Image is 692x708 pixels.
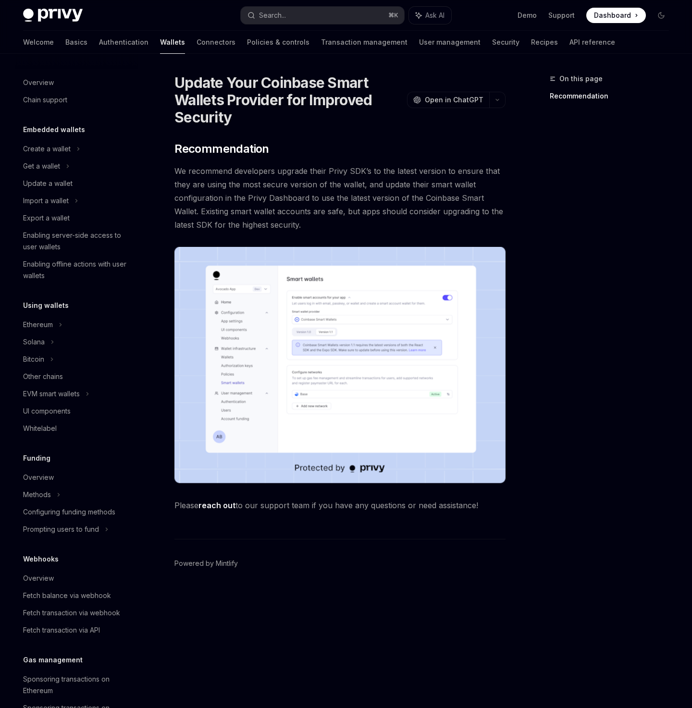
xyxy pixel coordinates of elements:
[23,31,54,54] a: Welcome
[15,622,138,639] a: Fetch transaction via API
[15,671,138,699] a: Sponsoring transactions on Ethereum
[23,124,85,135] h5: Embedded wallets
[259,10,286,21] div: Search...
[99,31,148,54] a: Authentication
[23,336,45,348] div: Solana
[23,423,57,434] div: Whitelabel
[15,74,138,91] a: Overview
[23,319,53,330] div: Ethereum
[23,452,50,464] h5: Funding
[174,499,506,512] span: Please to our support team if you have any questions or need assistance!
[198,500,235,511] a: reach out
[15,503,138,521] a: Configuring funding methods
[23,624,100,636] div: Fetch transaction via API
[321,31,408,54] a: Transaction management
[425,11,445,20] span: Ask AI
[559,73,603,85] span: On this page
[15,570,138,587] a: Overview
[23,143,71,155] div: Create a wallet
[15,403,138,420] a: UI components
[586,8,646,23] a: Dashboard
[160,31,185,54] a: Wallets
[23,590,111,601] div: Fetch balance via webhook
[23,354,44,365] div: Bitcoin
[23,524,99,535] div: Prompting users to fund
[409,7,451,24] button: Ask AI
[594,11,631,20] span: Dashboard
[23,506,115,518] div: Configuring funding methods
[241,7,404,24] button: Search...⌘K
[23,371,63,382] div: Other chains
[23,673,133,696] div: Sponsoring transactions on Ethereum
[174,141,269,157] span: Recommendation
[23,388,80,400] div: EVM smart wallets
[23,94,67,106] div: Chain support
[518,11,537,20] a: Demo
[23,160,60,172] div: Get a wallet
[23,77,54,88] div: Overview
[23,573,54,584] div: Overview
[15,91,138,109] a: Chain support
[569,31,615,54] a: API reference
[15,209,138,227] a: Export a wallet
[174,74,403,126] h1: Update Your Coinbase Smart Wallets Provider for Improved Security
[23,607,120,619] div: Fetch transaction via webhook
[23,405,71,417] div: UI components
[23,178,73,189] div: Update a wallet
[15,256,138,284] a: Enabling offline actions with user wallets
[531,31,558,54] a: Recipes
[23,9,83,22] img: dark logo
[388,12,398,19] span: ⌘ K
[23,258,133,281] div: Enabling offline actions with user wallets
[23,472,54,483] div: Overview
[23,230,133,253] div: Enabling server-side access to user wallets
[15,227,138,256] a: Enabling server-side access to user wallets
[174,247,506,483] img: Sample enable smart wallets
[548,11,575,20] a: Support
[15,175,138,192] a: Update a wallet
[23,212,70,224] div: Export a wallet
[419,31,481,54] a: User management
[15,420,138,437] a: Whitelabel
[15,604,138,622] a: Fetch transaction via webhook
[492,31,519,54] a: Security
[654,8,669,23] button: Toggle dark mode
[15,587,138,604] a: Fetch balance via webhook
[23,654,83,666] h5: Gas management
[407,92,489,108] button: Open in ChatGPT
[174,559,238,568] a: Powered by Mintlify
[197,31,235,54] a: Connectors
[550,88,677,104] a: Recommendation
[23,489,51,500] div: Methods
[15,469,138,486] a: Overview
[15,368,138,385] a: Other chains
[247,31,309,54] a: Policies & controls
[23,195,69,207] div: Import a wallet
[23,300,69,311] h5: Using wallets
[23,553,59,565] h5: Webhooks
[65,31,87,54] a: Basics
[425,95,483,105] span: Open in ChatGPT
[174,164,506,232] span: We recommend developers upgrade their Privy SDK’s to the latest version to ensure that they are u...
